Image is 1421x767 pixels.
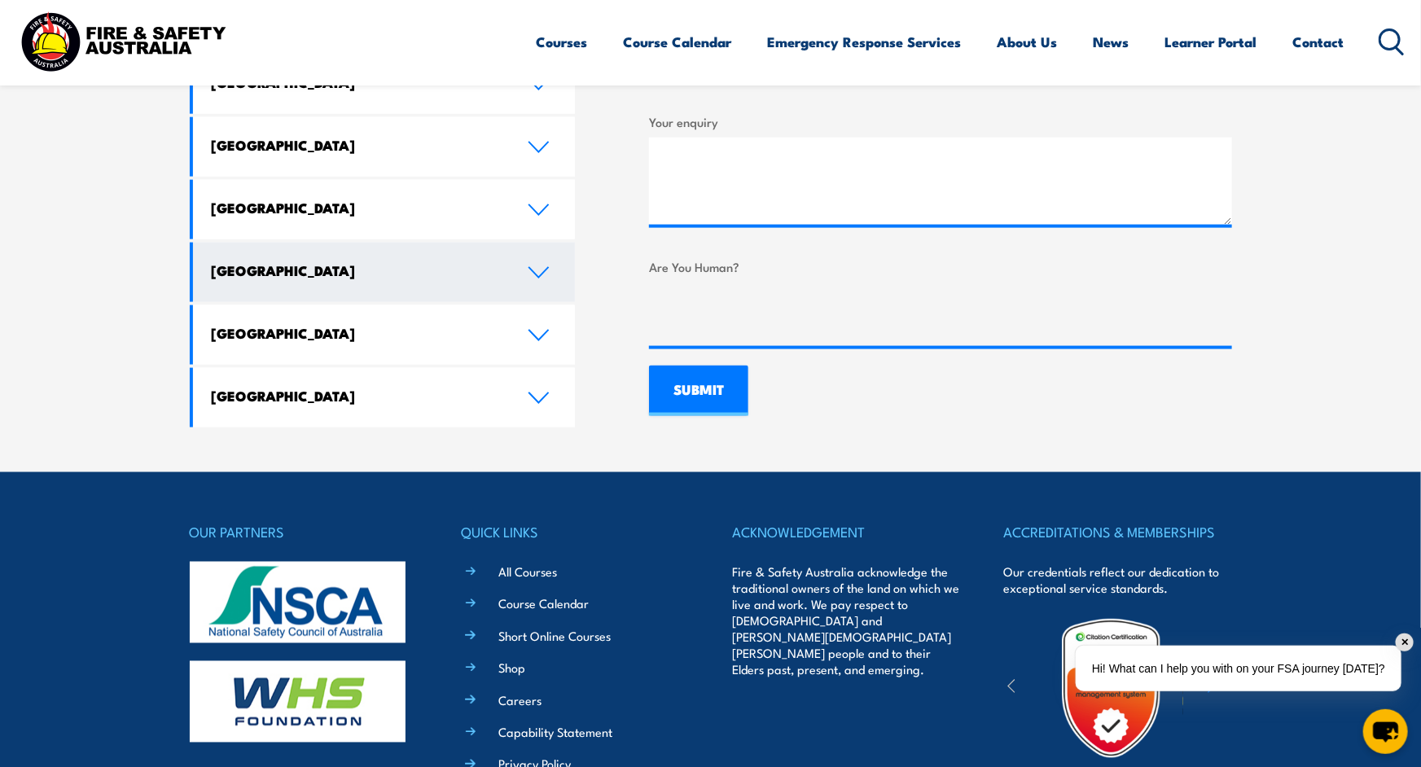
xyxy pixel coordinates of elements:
[1396,633,1414,651] div: ✕
[212,261,503,279] h4: [GEOGRAPHIC_DATA]
[498,595,589,612] a: Course Calendar
[1094,20,1129,64] a: News
[1293,20,1344,64] a: Contact
[190,661,406,743] img: whs-logo-footer
[1363,709,1408,754] button: chat-button
[212,73,503,91] h4: [GEOGRAPHIC_DATA]
[193,305,576,365] a: [GEOGRAPHIC_DATA]
[212,136,503,154] h4: [GEOGRAPHIC_DATA]
[193,368,576,427] a: [GEOGRAPHIC_DATA]
[1003,564,1231,597] p: Our credentials reflect our dedication to exceptional service standards.
[1003,521,1231,544] h4: ACCREDITATIONS & MEMBERSHIPS
[649,257,1232,276] label: Are You Human?
[998,20,1058,64] a: About Us
[193,243,576,302] a: [GEOGRAPHIC_DATA]
[190,562,406,643] img: nsca-logo-footer
[1076,646,1401,691] div: Hi! What can I help you with on your FSA journey [DATE]?
[193,180,576,239] a: [GEOGRAPHIC_DATA]
[498,660,525,677] a: Shop
[498,692,542,709] a: Careers
[649,112,1232,131] label: Your enquiry
[624,20,732,64] a: Course Calendar
[1165,20,1257,64] a: Learner Portal
[537,20,588,64] a: Courses
[1040,617,1182,760] img: Untitled design (19)
[190,521,418,544] h4: OUR PARTNERS
[212,199,503,217] h4: [GEOGRAPHIC_DATA]
[732,521,960,544] h4: ACKNOWLEDGEMENT
[212,324,503,342] h4: [GEOGRAPHIC_DATA]
[649,366,748,416] input: SUBMIT
[498,628,611,645] a: Short Online Courses
[461,521,689,544] h4: QUICK LINKS
[649,283,897,346] iframe: reCAPTCHA
[498,724,612,741] a: Capability Statement
[732,564,960,678] p: Fire & Safety Australia acknowledge the traditional owners of the land on which we live and work....
[212,387,503,405] h4: [GEOGRAPHIC_DATA]
[498,563,557,581] a: All Courses
[193,117,576,177] a: [GEOGRAPHIC_DATA]
[768,20,962,64] a: Emergency Response Services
